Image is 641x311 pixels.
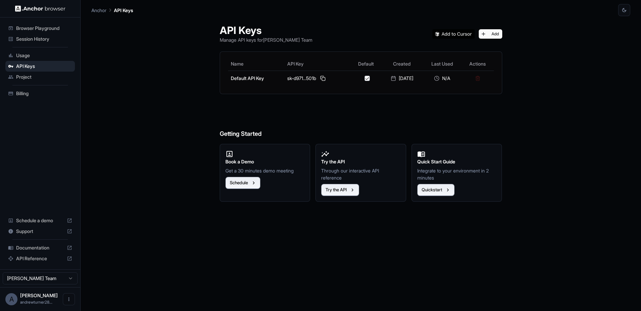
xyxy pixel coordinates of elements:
[16,25,72,32] span: Browser Playground
[479,29,502,39] button: Add
[91,6,133,14] nav: breadcrumb
[16,217,64,224] span: Schedule a demo
[16,52,72,59] span: Usage
[425,75,459,82] div: N/A
[417,158,497,165] h2: Quick Start Guide
[321,167,400,181] p: Through our interactive API reference
[321,184,359,196] button: Try the API
[20,300,52,305] span: andrewturner28@gmail.com
[382,57,423,71] th: Created
[16,228,64,235] span: Support
[5,72,75,82] div: Project
[220,36,312,43] p: Manage API keys for [PERSON_NAME] Team
[228,57,285,71] th: Name
[16,74,72,80] span: Project
[63,293,75,305] button: Open menu
[462,57,494,71] th: Actions
[319,74,327,82] button: Copy API key
[225,167,305,174] p: Get a 30 minutes demo meeting
[5,253,75,264] div: API Reference
[15,5,66,12] img: Anchor Logo
[225,177,260,189] button: Schedule
[287,74,348,82] div: sk-d971...501b
[5,293,17,305] div: A
[16,90,72,97] span: Billing
[285,57,350,71] th: API Key
[16,63,72,70] span: API Keys
[114,7,133,14] p: API Keys
[5,226,75,237] div: Support
[432,29,475,39] img: Add anchorbrowser MCP server to Cursor
[417,167,497,181] p: Integrate to your environment in 2 minutes
[5,50,75,61] div: Usage
[5,23,75,34] div: Browser Playground
[5,242,75,253] div: Documentation
[91,7,106,14] p: Anchor
[422,57,462,71] th: Last Used
[350,57,381,71] th: Default
[5,215,75,226] div: Schedule a demo
[16,255,64,262] span: API Reference
[228,71,285,86] td: Default API Key
[5,88,75,99] div: Billing
[5,61,75,72] div: API Keys
[384,75,420,82] div: [DATE]
[417,184,455,196] button: Quickstart
[16,244,64,251] span: Documentation
[5,34,75,44] div: Session History
[16,36,72,42] span: Session History
[20,293,58,298] span: Andrew Turner
[220,102,502,139] h6: Getting Started
[220,24,312,36] h1: API Keys
[321,158,400,165] h2: Try the API
[225,158,305,165] h2: Book a Demo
